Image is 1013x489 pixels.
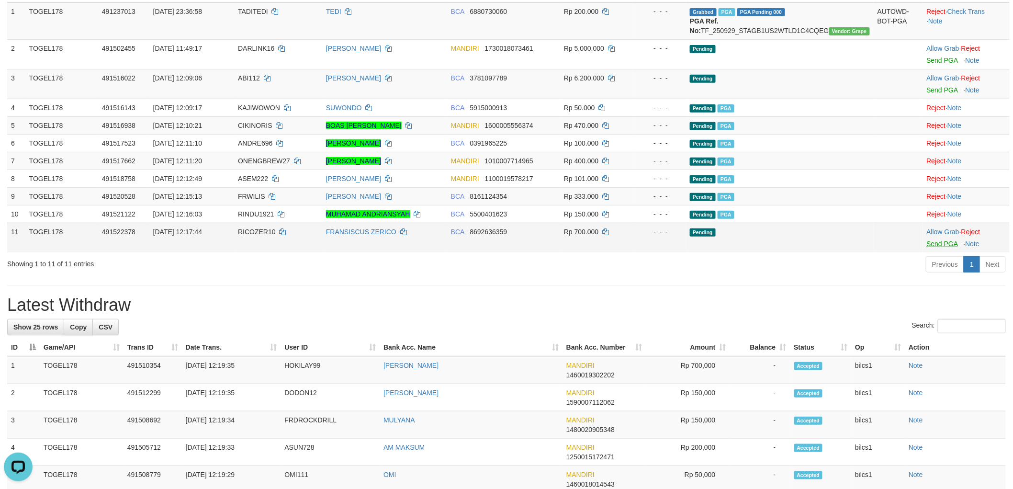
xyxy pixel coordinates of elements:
a: Reject [927,139,946,147]
span: 491237013 [102,8,135,15]
a: Allow Grab [927,45,959,52]
span: Copy 1460018014543 to clipboard [566,480,615,488]
a: Note [947,157,962,165]
th: User ID: activate to sort column ascending [281,339,380,356]
span: Marked by bilcs1 [718,158,734,166]
td: FRDROCKDRILL [281,411,380,439]
td: 4 [7,99,25,116]
td: TOGEL178 [25,223,98,252]
td: - [730,384,790,411]
td: - [730,356,790,384]
a: Allow Grab [927,74,959,82]
span: Accepted [794,444,823,452]
td: - [730,439,790,466]
span: BCA [451,8,464,15]
span: Rp 150.000 [564,210,598,218]
span: Copy 8692636359 to clipboard [470,228,507,236]
span: MANDIRI [451,175,479,182]
span: PGA Pending [737,8,785,16]
span: MANDIRI [566,416,595,424]
td: · [923,116,1010,134]
td: bilcs1 [851,356,905,384]
div: - - - [637,192,682,201]
a: Reject [927,175,946,182]
a: CSV [92,319,119,335]
span: Marked by bilcs1 [718,140,734,148]
td: [DATE] 12:19:35 [182,384,281,411]
a: SUWONDO [326,104,362,112]
a: Note [909,416,923,424]
span: [DATE] 12:17:44 [153,228,202,236]
span: CSV [99,323,113,331]
th: Amount: activate to sort column ascending [646,339,730,356]
div: - - - [637,121,682,130]
b: PGA Ref. No: [690,17,719,34]
a: Note [966,57,980,64]
td: Rp 150,000 [646,411,730,439]
td: [DATE] 12:19:34 [182,411,281,439]
td: · [923,69,1010,99]
div: - - - [637,138,682,148]
span: 491516022 [102,74,135,82]
td: TOGEL178 [25,152,98,170]
span: 491520528 [102,193,135,200]
span: 491517662 [102,157,135,165]
span: [DATE] 12:15:13 [153,193,202,200]
span: Pending [690,211,716,219]
a: Note [966,86,980,94]
td: TOGEL178 [25,134,98,152]
span: ASEM222 [238,175,268,182]
a: Note [909,362,923,369]
a: Note [947,122,962,129]
span: · [927,45,961,52]
span: Copy 1100019578217 to clipboard [485,175,533,182]
a: Show 25 rows [7,319,64,335]
span: 491516143 [102,104,135,112]
a: Next [979,256,1006,273]
span: 491516938 [102,122,135,129]
th: Date Trans.: activate to sort column ascending [182,339,281,356]
td: TOGEL178 [25,99,98,116]
span: TADITEDI [238,8,268,15]
td: 491512299 [124,384,182,411]
a: Check Trans [947,8,985,15]
span: Copy 8161124354 to clipboard [470,193,507,200]
span: [DATE] 12:16:03 [153,210,202,218]
a: Reject [927,104,946,112]
span: ANDRE696 [238,139,272,147]
div: - - - [637,73,682,83]
span: 491517523 [102,139,135,147]
span: Pending [690,122,716,130]
a: Note [947,210,962,218]
td: TOGEL178 [25,39,98,69]
th: ID: activate to sort column descending [7,339,40,356]
td: TOGEL178 [40,411,124,439]
td: TOGEL178 [40,356,124,384]
span: MANDIRI [566,444,595,451]
div: - - - [637,209,682,219]
div: Showing 1 to 11 of 11 entries [7,255,415,269]
td: TOGEL178 [25,170,98,187]
td: 1 [7,356,40,384]
td: 4 [7,439,40,466]
a: [PERSON_NAME] [383,362,439,369]
span: Pending [690,75,716,83]
td: · · [923,2,1010,40]
span: Rp 5.000.000 [564,45,604,52]
td: · [923,152,1010,170]
span: Copy 1460019302202 to clipboard [566,371,615,379]
a: Note [947,104,962,112]
span: ONENGBREW27 [238,157,290,165]
span: [DATE] 12:11:20 [153,157,202,165]
span: Pending [690,175,716,183]
button: Open LiveChat chat widget [4,4,33,33]
span: [DATE] 12:09:17 [153,104,202,112]
th: Action [905,339,1006,356]
span: Grabbed [690,8,717,16]
span: [DATE] 23:36:58 [153,8,202,15]
span: Marked by bilcs1 [718,122,734,130]
span: MANDIRI [451,122,479,129]
span: Rp 50.000 [564,104,595,112]
div: - - - [637,7,682,16]
span: 491521122 [102,210,135,218]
